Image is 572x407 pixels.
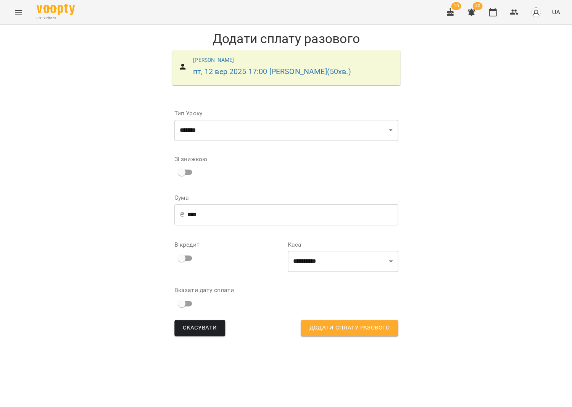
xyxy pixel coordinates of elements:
img: avatar_s.png [530,7,541,18]
button: Додати сплату разового [301,320,398,336]
label: Зі знижкою [174,156,207,162]
h1: Додати сплату разового [168,31,404,47]
span: 10 [451,2,461,10]
label: Сума [174,195,398,201]
span: UA [552,8,560,16]
span: 40 [472,2,482,10]
a: пт, 12 вер 2025 17:00 [PERSON_NAME](50хв.) [193,67,351,76]
label: Вказати дату сплати [174,287,285,293]
button: Скасувати [174,320,226,336]
span: Скасувати [183,323,217,333]
label: В кредит [174,242,285,248]
label: Каса [288,242,398,248]
a: [PERSON_NAME] [193,57,234,63]
span: For Business [37,16,75,21]
button: Menu [9,3,27,21]
span: Додати сплату разового [309,323,389,333]
img: Voopty Logo [37,4,75,15]
button: UA [549,5,563,19]
p: ₴ [180,210,184,219]
label: Тип Уроку [174,110,398,116]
